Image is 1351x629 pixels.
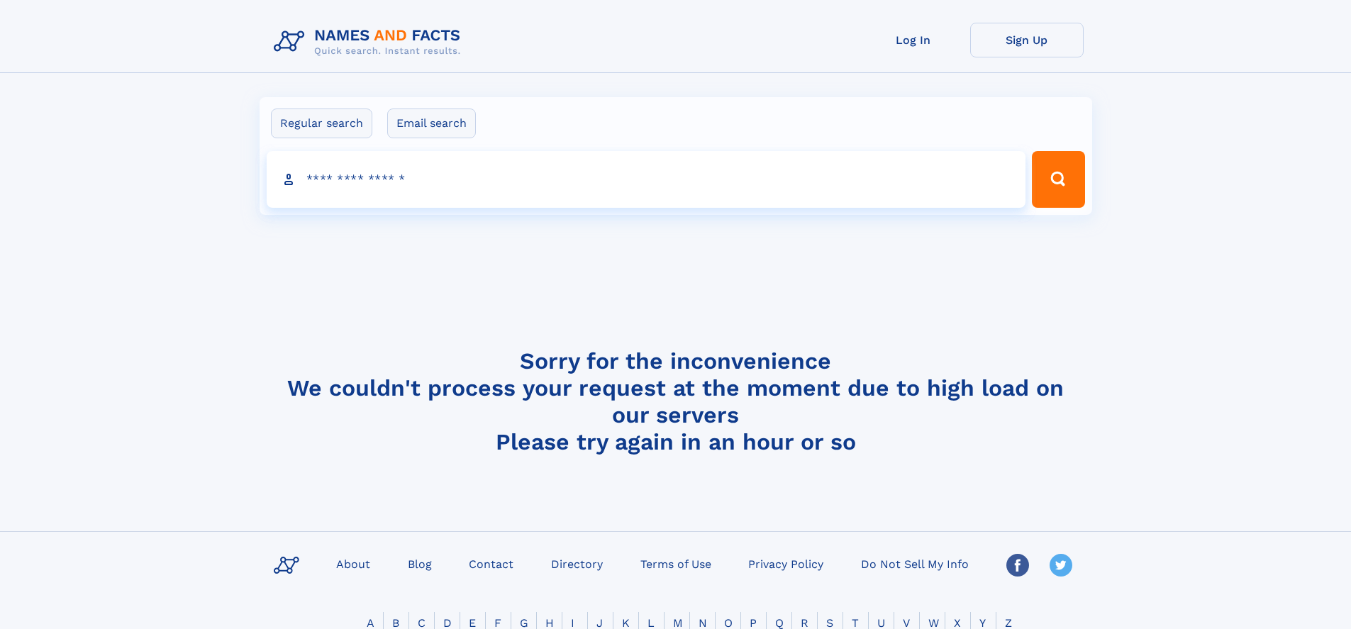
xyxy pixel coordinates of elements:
a: Directory [545,553,608,574]
label: Email search [387,108,476,138]
a: Do Not Sell My Info [855,553,974,574]
a: Blog [402,553,438,574]
a: About [330,553,376,574]
label: Regular search [271,108,372,138]
a: Privacy Policy [743,553,829,574]
a: Terms of Use [635,553,717,574]
h4: Sorry for the inconvenience We couldn't process your request at the moment due to high load on ou... [268,347,1084,455]
img: Logo Names and Facts [268,23,472,61]
input: search input [267,151,1026,208]
img: Twitter [1050,554,1072,577]
img: Facebook [1006,554,1029,577]
button: Search Button [1032,151,1084,208]
a: Sign Up [970,23,1084,57]
a: Log In [857,23,970,57]
a: Contact [463,553,519,574]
